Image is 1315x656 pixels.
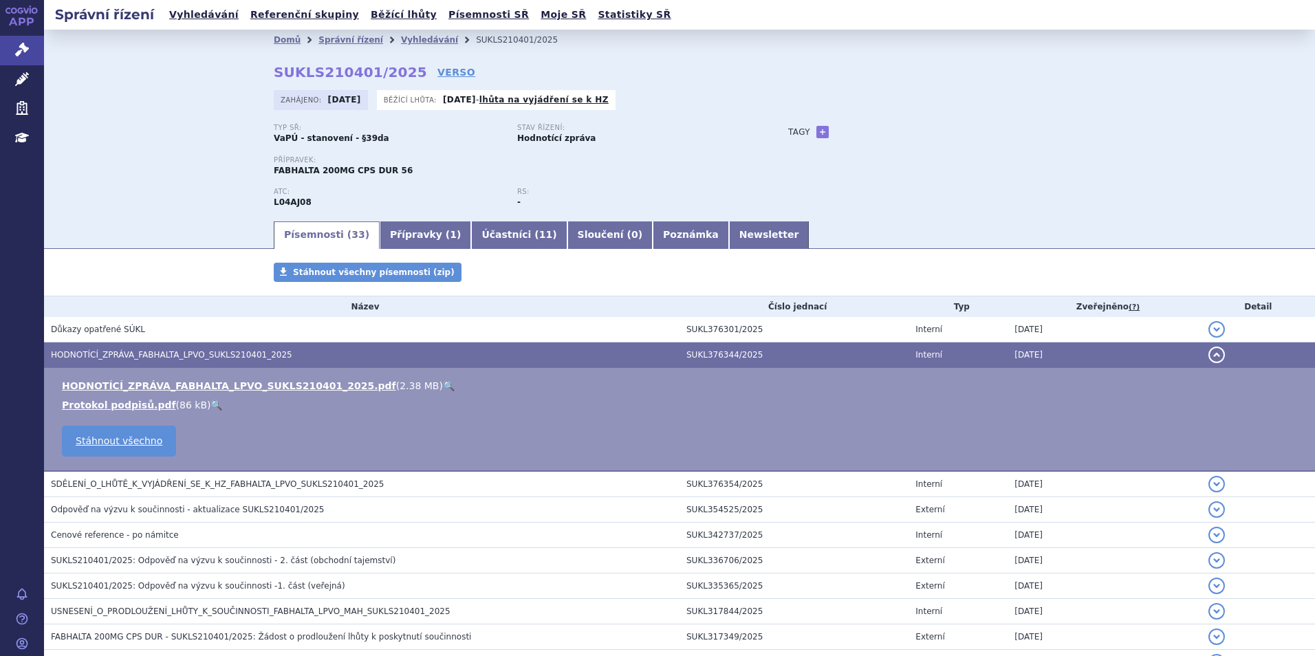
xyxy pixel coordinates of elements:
[680,296,909,317] th: Číslo jednací
[367,6,441,24] a: Běžící lhůty
[1008,317,1201,342] td: [DATE]
[915,325,942,334] span: Interní
[400,380,439,391] span: 2.38 MB
[915,505,944,514] span: Externí
[443,95,476,105] strong: [DATE]
[1008,471,1201,497] td: [DATE]
[1208,501,1225,518] button: detail
[274,197,312,207] strong: IPTAKOPAN
[180,400,207,411] span: 86 kB
[729,221,809,249] a: Newsletter
[476,30,576,50] li: SUKLS210401/2025
[274,188,503,196] p: ATC:
[1208,603,1225,620] button: detail
[401,35,458,45] a: Vyhledávání
[680,523,909,548] td: SUKL342737/2025
[680,317,909,342] td: SUKL376301/2025
[51,505,324,514] span: Odpověď na výzvu k součinnosti - aktualizace SUKLS210401/2025
[631,229,638,240] span: 0
[1208,347,1225,363] button: detail
[1008,523,1201,548] td: [DATE]
[274,133,389,143] strong: VaPÚ - stanovení - §39da
[909,296,1008,317] th: Typ
[517,188,747,196] p: RS:
[62,426,176,457] a: Stáhnout všechno
[437,65,475,79] a: VERSO
[351,229,365,240] span: 33
[1208,578,1225,594] button: detail
[517,197,521,207] strong: -
[1008,296,1201,317] th: Zveřejněno
[1208,527,1225,543] button: detail
[246,6,363,24] a: Referenční skupiny
[680,342,909,368] td: SUKL376344/2025
[51,606,450,616] span: USNESENÍ_O_PRODLOUŽENÍ_LHŮTY_K_SOUČINNOSTI_FABHALTA_LPVO_MAH_SUKLS210401_2025
[444,6,533,24] a: Písemnosti SŘ
[281,94,324,105] span: Zahájeno:
[165,6,243,24] a: Vyhledávání
[293,267,455,277] span: Stáhnout všechny písemnosti (zip)
[915,606,942,616] span: Interní
[51,556,395,565] span: SUKLS210401/2025: Odpověď na výzvu k součinnosti - 2. část (obchodní tajemství)
[915,530,942,540] span: Interní
[680,599,909,624] td: SUKL317844/2025
[915,350,942,360] span: Interní
[44,296,680,317] th: Název
[328,95,361,105] strong: [DATE]
[274,35,301,45] a: Domů
[1008,548,1201,573] td: [DATE]
[915,581,944,591] span: Externí
[380,221,471,249] a: Přípravky (1)
[539,229,552,240] span: 11
[51,632,471,642] span: FABHALTA 200MG CPS DUR - SUKLS210401/2025: Žádost o prodloužení lhůty k poskytnutí součinnosti
[1208,321,1225,338] button: detail
[62,400,176,411] a: Protokol podpisů.pdf
[1202,296,1315,317] th: Detail
[517,133,596,143] strong: Hodnotící zpráva
[274,221,380,249] a: Písemnosti (33)
[788,124,810,140] h3: Tagy
[915,479,942,489] span: Interní
[680,624,909,650] td: SUKL317349/2025
[1008,573,1201,599] td: [DATE]
[1008,624,1201,650] td: [DATE]
[44,5,165,24] h2: Správní řízení
[1208,628,1225,645] button: detail
[274,166,413,175] span: FABHALTA 200MG CPS DUR 56
[915,556,944,565] span: Externí
[680,497,909,523] td: SUKL354525/2025
[536,6,590,24] a: Moje SŘ
[680,471,909,497] td: SUKL376354/2025
[51,350,292,360] span: HODNOTÍCÍ_ZPRÁVA_FABHALTA_LPVO_SUKLS210401_2025
[318,35,383,45] a: Správní řízení
[210,400,222,411] a: 🔍
[594,6,675,24] a: Statistiky SŘ
[443,94,609,105] p: -
[51,479,384,489] span: SDĚLENÍ_O_LHŮTĚ_K_VYJÁDŘENÍ_SE_K_HZ_FABHALTA_LPVO_SUKLS210401_2025
[62,380,396,391] a: HODNOTÍCÍ_ZPRÁVA_FABHALTA_LPVO_SUKLS210401_2025.pdf
[51,325,145,334] span: Důkazy opatřené SÚKL
[1129,303,1140,312] abbr: (?)
[62,398,1301,412] li: ( )
[567,221,653,249] a: Sloučení (0)
[517,124,747,132] p: Stav řízení:
[450,229,457,240] span: 1
[274,124,503,132] p: Typ SŘ:
[653,221,729,249] a: Poznámka
[1008,599,1201,624] td: [DATE]
[680,573,909,599] td: SUKL335365/2025
[479,95,609,105] a: lhůta na vyjádření se k HZ
[274,263,461,282] a: Stáhnout všechny písemnosti (zip)
[443,380,455,391] a: 🔍
[1208,552,1225,569] button: detail
[915,632,944,642] span: Externí
[274,64,427,80] strong: SUKLS210401/2025
[384,94,439,105] span: Běžící lhůta:
[816,126,829,138] a: +
[51,581,345,591] span: SUKLS210401/2025: Odpověď na výzvu k součinnosti -1. část (veřejná)
[62,379,1301,393] li: ( )
[1008,342,1201,368] td: [DATE]
[680,548,909,573] td: SUKL336706/2025
[471,221,567,249] a: Účastníci (11)
[1008,497,1201,523] td: [DATE]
